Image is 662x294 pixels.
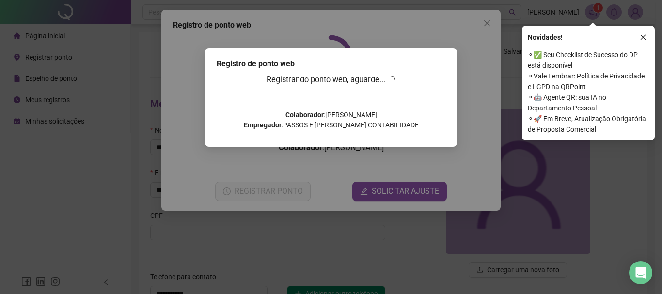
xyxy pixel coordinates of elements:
[629,261,652,284] div: Open Intercom Messenger
[217,110,445,130] p: : [PERSON_NAME] : PASSOS E [PERSON_NAME] CONTABILIDADE
[217,74,445,86] h3: Registrando ponto web, aguarde...
[640,34,646,41] span: close
[285,111,324,119] strong: Colaborador
[528,32,563,43] span: Novidades !
[244,121,282,129] strong: Empregador
[217,58,445,70] div: Registro de ponto web
[528,113,649,135] span: ⚬ 🚀 Em Breve, Atualização Obrigatória de Proposta Comercial
[528,71,649,92] span: ⚬ Vale Lembrar: Política de Privacidade e LGPD na QRPoint
[528,49,649,71] span: ⚬ ✅ Seu Checklist de Sucesso do DP está disponível
[386,74,397,85] span: loading
[528,92,649,113] span: ⚬ 🤖 Agente QR: sua IA no Departamento Pessoal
